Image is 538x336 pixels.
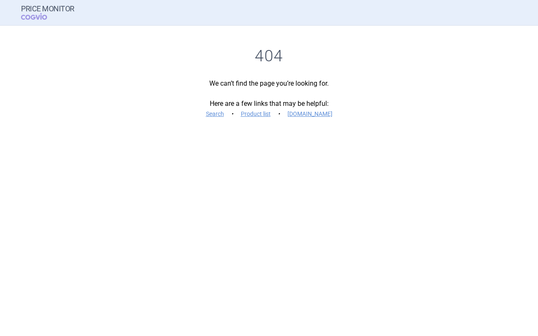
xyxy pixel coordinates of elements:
span: COGVIO [21,13,59,20]
i: • [275,110,283,118]
p: We can’t find the page you’re looking for. Here are a few links that may be helpful: [21,79,517,119]
a: [DOMAIN_NAME] [287,111,332,117]
i: • [228,110,237,118]
strong: Price Monitor [21,5,74,13]
a: Product list [241,111,271,117]
a: Search [206,111,224,117]
h1: 404 [21,47,517,66]
a: Price MonitorCOGVIO [21,5,74,21]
